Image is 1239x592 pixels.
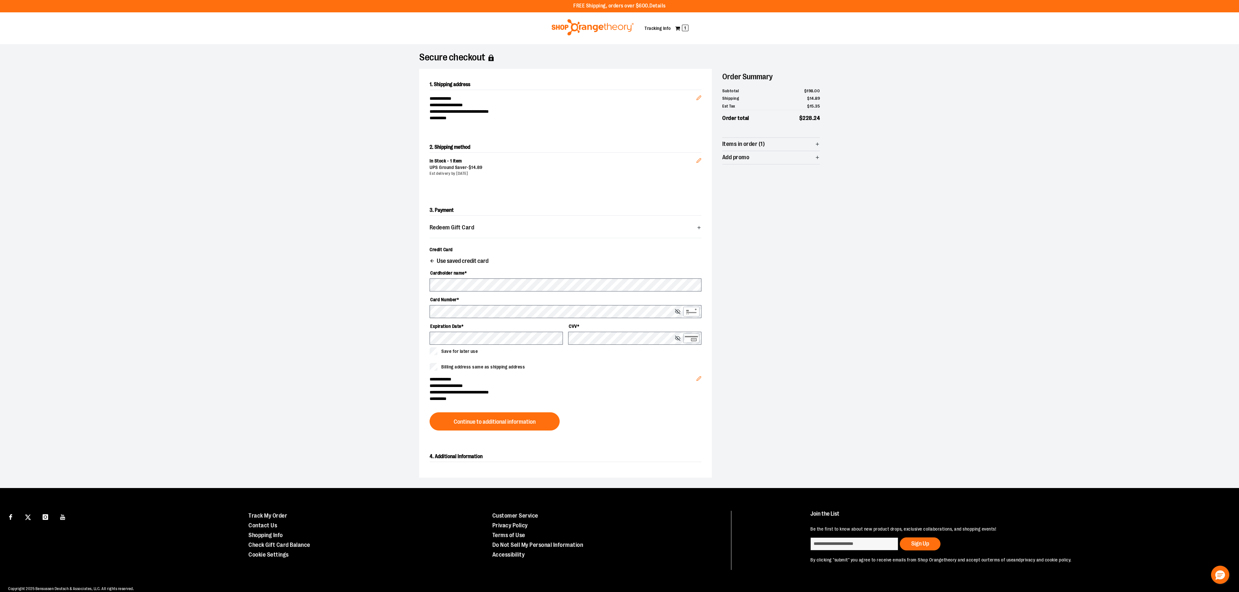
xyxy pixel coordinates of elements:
span: $ [804,88,807,93]
button: Edit [691,85,707,108]
span: . [476,165,477,170]
span: Continue to additional information [454,419,536,425]
a: Visit our Youtube page [57,511,69,522]
a: Visit our Facebook page [5,511,16,522]
a: terms of use [988,557,1013,562]
span: 35 [815,104,820,109]
h2: 4. Additional Information [430,451,701,462]
button: Redeem Gift Card [430,221,701,234]
span: $ [469,165,472,170]
input: Billing address same as shipping address [430,363,437,371]
a: Privacy Policy [492,522,528,529]
span: Add promo [722,154,749,161]
span: Use saved credit card [437,258,488,264]
button: Items in order (1) [722,138,820,151]
span: 15 [810,104,814,109]
img: Shop Orangetheory [551,19,635,35]
input: enter email [810,537,898,550]
span: $ [807,96,810,101]
label: Card Number * [430,294,701,305]
div: Est delivery by [DATE] [430,171,696,176]
span: 198 [806,88,813,93]
button: Edit [691,366,707,388]
div: In Stock - 1 item [430,158,696,164]
span: Shipping [722,95,739,102]
p: Be the first to know about new product drops, exclusive collaborations, and shopping events! [810,526,1214,533]
h2: 3. Payment [430,205,701,216]
label: CVV * [568,321,701,332]
button: Add promo [722,151,820,164]
a: Visit our Instagram page [40,511,51,522]
p: By clicking "submit" you agree to receive emails from Shop Orangetheory and accept our and [810,557,1214,563]
a: Customer Service [492,512,538,519]
span: Billing address same as shipping address [441,364,525,370]
a: Shopping Info [248,532,283,538]
button: Use saved credit card [430,258,488,265]
button: Hello, have a question? Let’s chat. [1211,566,1229,584]
h4: Join the List [810,511,1214,523]
span: . [813,88,815,93]
span: 14 [810,96,814,101]
span: . [814,104,815,109]
span: $ [799,115,803,121]
h2: 1. Shipping address [430,79,701,90]
button: Continue to additional information [430,412,560,431]
p: FREE Shipping, orders over $600. [573,2,666,10]
span: . [814,96,815,101]
span: Est Tax [722,103,735,109]
a: Details [649,3,666,9]
span: Order total [722,114,749,122]
h2: Order Summary [722,69,820,84]
label: Cardholder name * [430,267,701,278]
a: Accessibility [492,551,525,558]
span: 89 [477,165,483,170]
span: 89 [815,96,820,101]
span: 1 [682,25,688,31]
span: 00 [814,88,820,93]
span: Subtotal [722,88,739,94]
a: Check Gift Card Balance [248,542,310,548]
h1: Secure checkout [419,55,820,61]
a: Tracking Info [645,26,671,31]
a: Terms of Use [492,532,525,538]
span: $ [807,104,810,109]
span: Sign Up [911,540,929,547]
div: UPS Ground Saver - [430,164,696,171]
a: Visit our X page [22,511,34,522]
span: . [812,115,814,121]
span: Copyright 2025 Bensussen Deutsch & Associates, LLC. All rights reserved. [8,586,134,591]
button: Sign Up [900,537,940,550]
a: privacy and cookie policy. [1021,557,1072,562]
span: 14 [471,165,476,170]
a: Do Not Sell My Personal Information [492,542,583,548]
h2: 2. Shipping method [430,142,701,152]
span: Redeem Gift Card [430,225,474,231]
input: Save for later use [430,347,437,355]
span: Save for later use [441,348,478,355]
label: Expiration Date * [430,321,563,332]
span: 24 [814,115,820,121]
button: Edit [691,148,707,170]
a: Track My Order [248,512,287,519]
span: Items in order (1) [722,141,765,147]
span: 228 [803,115,812,121]
span: Credit Card [430,247,453,252]
a: Cookie Settings [248,551,289,558]
a: Contact Us [248,522,277,529]
img: Twitter [25,514,31,520]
